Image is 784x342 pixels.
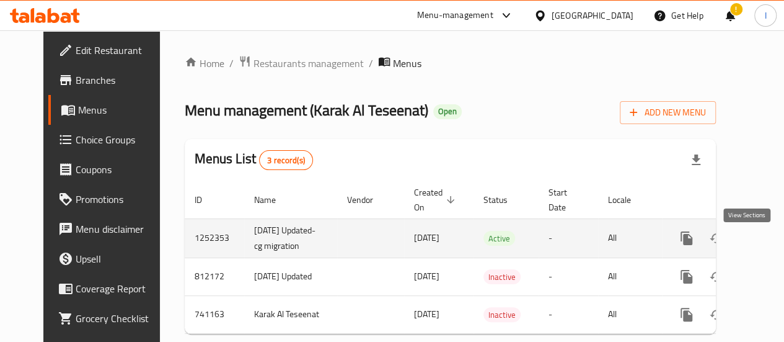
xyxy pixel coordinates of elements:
[598,258,662,295] td: All
[598,218,662,258] td: All
[369,56,373,71] li: /
[76,281,164,296] span: Coverage Report
[672,300,702,330] button: more
[259,150,313,170] div: Total records count
[244,258,337,295] td: [DATE] Updated
[195,150,313,170] h2: Menus List
[185,55,716,71] nav: breadcrumb
[483,192,524,207] span: Status
[185,295,244,333] td: 741163
[185,258,244,295] td: 812172
[76,162,164,177] span: Coupons
[483,232,515,246] span: Active
[414,306,439,322] span: [DATE]
[244,218,337,258] td: [DATE] Updated-cg migration
[76,192,164,207] span: Promotions
[539,218,598,258] td: -
[78,102,164,117] span: Menus
[347,192,389,207] span: Vendor
[630,105,706,120] span: Add New Menu
[253,56,364,71] span: Restaurants management
[48,95,174,125] a: Menus
[393,56,421,71] span: Menus
[48,155,174,184] a: Coupons
[552,9,633,22] div: [GEOGRAPHIC_DATA]
[414,185,459,215] span: Created On
[433,106,462,117] span: Open
[48,244,174,274] a: Upsell
[483,270,521,284] span: Inactive
[48,274,174,304] a: Coverage Report
[195,192,218,207] span: ID
[76,311,164,326] span: Grocery Checklist
[76,222,164,236] span: Menu disclaimer
[229,56,234,71] li: /
[48,214,174,244] a: Menu disclaimer
[185,56,224,71] a: Home
[417,8,493,23] div: Menu-management
[672,262,702,292] button: more
[702,300,731,330] button: Change Status
[702,223,731,253] button: Change Status
[260,155,312,166] span: 3 record(s)
[48,304,174,333] a: Grocery Checklist
[539,295,598,333] td: -
[539,258,598,295] td: -
[681,145,711,175] div: Export file
[254,192,292,207] span: Name
[433,104,462,119] div: Open
[548,185,583,215] span: Start Date
[76,251,164,266] span: Upsell
[185,96,428,124] span: Menu management ( Karak Al Teseenat )
[598,295,662,333] td: All
[76,132,164,147] span: Choice Groups
[620,101,716,124] button: Add New Menu
[483,269,521,284] div: Inactive
[414,268,439,284] span: [DATE]
[185,218,244,258] td: 1252353
[244,295,337,333] td: Karak Al Teseenat
[239,55,364,71] a: Restaurants management
[48,35,174,65] a: Edit Restaurant
[483,308,521,322] span: Inactive
[48,184,174,214] a: Promotions
[48,125,174,155] a: Choice Groups
[76,43,164,58] span: Edit Restaurant
[608,192,647,207] span: Locale
[672,223,702,253] button: more
[702,262,731,292] button: Change Status
[764,9,766,22] span: I
[76,73,164,88] span: Branches
[48,65,174,95] a: Branches
[414,230,439,246] span: [DATE]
